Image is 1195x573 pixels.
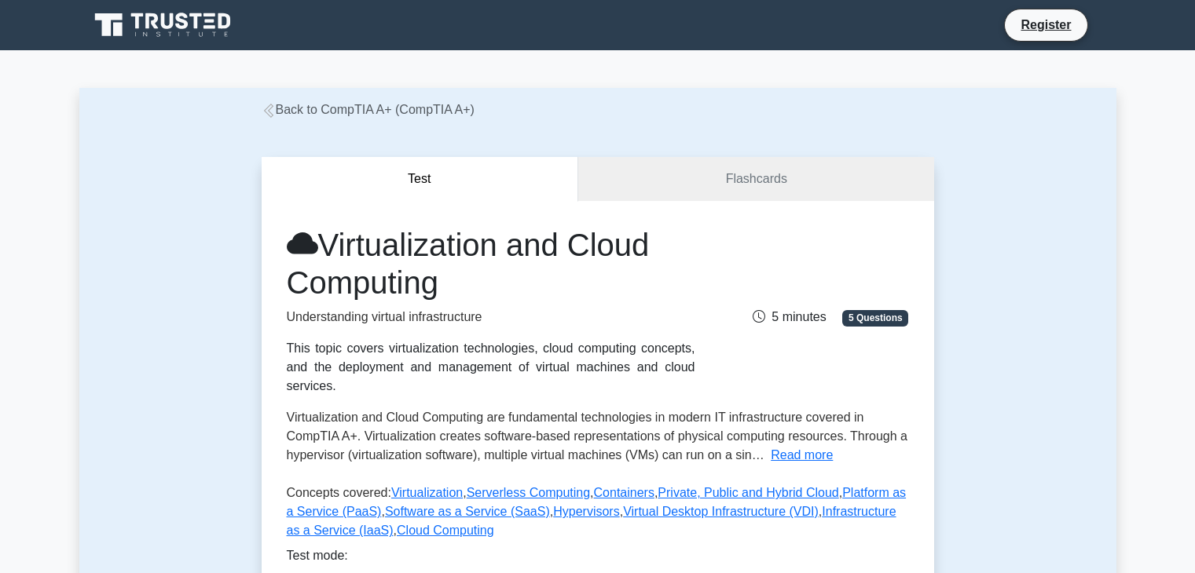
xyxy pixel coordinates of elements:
[287,484,909,546] p: Concepts covered: , , , , , , , , ,
[391,486,463,499] a: Virtualization
[287,546,909,571] div: Test mode:
[553,505,619,518] a: Hypervisors
[658,486,838,499] a: Private, Public and Hybrid Cloud
[467,486,590,499] a: Serverless Computing
[771,446,833,465] button: Read more
[753,310,826,323] span: 5 minutes
[287,505,896,537] a: Infrastructure as a Service (IaaS)
[594,486,654,499] a: Containers
[842,310,908,326] span: 5 Questions
[397,524,494,537] a: Cloud Computing
[287,308,695,327] p: Understanding virtual infrastructure
[578,157,933,202] a: Flashcards
[287,226,695,301] h1: Virtualization and Cloud Computing
[262,157,579,202] button: Test
[287,339,695,396] div: This topic covers virtualization technologies, cloud computing concepts, and the deployment and m...
[287,411,908,462] span: Virtualization and Cloud Computing are fundamental technologies in modern IT infrastructure cover...
[1011,15,1080,35] a: Register
[623,505,819,518] a: Virtual Desktop Infrastructure (VDI)
[385,505,550,518] a: Software as a Service (SaaS)
[262,103,475,116] a: Back to CompTIA A+ (CompTIA A+)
